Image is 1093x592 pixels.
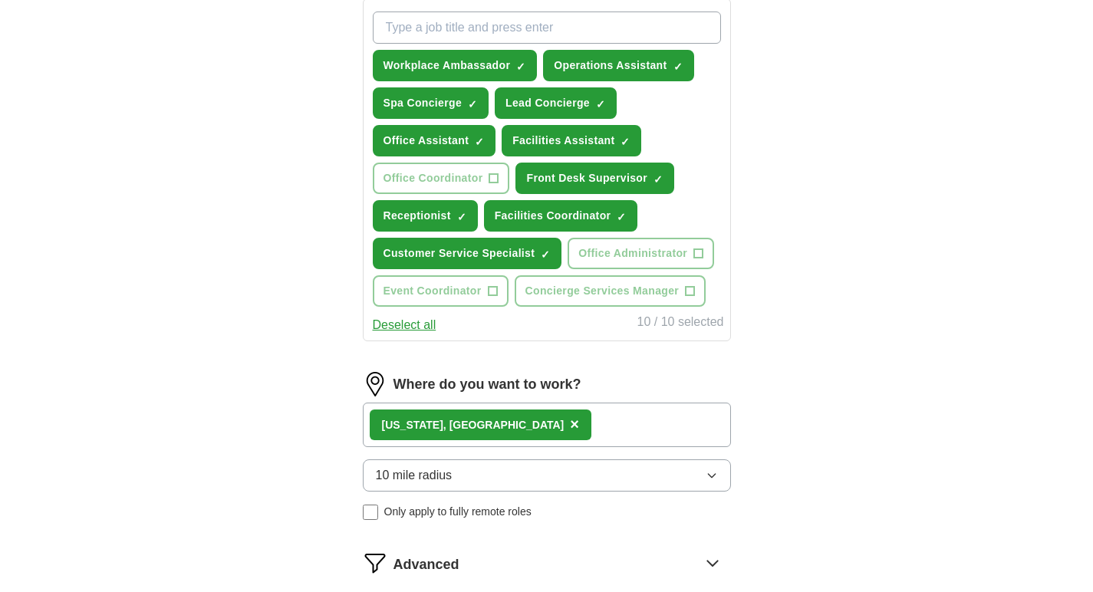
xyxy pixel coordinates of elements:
button: Lead Concierge✓ [495,87,617,119]
button: Workplace Ambassador✓ [373,50,538,81]
span: ✓ [621,136,630,148]
span: 10 mile radius [376,466,453,485]
span: Office Assistant [384,133,469,149]
span: Operations Assistant [554,58,667,74]
span: ✓ [541,248,550,261]
button: Spa Concierge✓ [373,87,489,119]
span: Customer Service Specialist [384,245,535,261]
span: ✓ [617,211,626,223]
span: Receptionist [384,208,451,224]
span: Spa Concierge [384,95,463,111]
span: Office Coordinator [384,170,483,186]
span: Concierge Services Manager [525,283,680,299]
button: Facilities Coordinator✓ [484,200,638,232]
button: Office Administrator [568,238,714,269]
span: Workplace Ambassador [384,58,511,74]
button: × [570,413,579,436]
span: Office Administrator [578,245,687,261]
span: Event Coordinator [384,283,482,299]
div: 10 / 10 selected [637,313,724,334]
button: Front Desk Supervisor✓ [515,163,674,194]
input: Only apply to fully remote roles [363,505,378,520]
span: Advanced [393,554,459,575]
span: ✓ [653,173,663,186]
img: filter [363,551,387,575]
button: Deselect all [373,316,436,334]
button: Receptionist✓ [373,200,478,232]
div: [US_STATE], [GEOGRAPHIC_DATA] [382,417,565,433]
button: 10 mile radius [363,459,731,492]
span: Only apply to fully remote roles [384,504,532,520]
span: × [570,416,579,432]
span: Facilities Assistant [512,133,614,149]
span: Facilities Coordinator [495,208,611,224]
button: Office Assistant✓ [373,125,496,156]
span: ✓ [596,98,605,110]
button: Operations Assistant✓ [543,50,693,81]
span: ✓ [673,61,683,73]
button: Concierge Services Manager [515,275,706,307]
span: ✓ [468,98,477,110]
span: ✓ [475,136,484,148]
span: Front Desk Supervisor [526,170,647,186]
label: Where do you want to work? [393,374,581,395]
button: Office Coordinator [373,163,510,194]
img: location.png [363,372,387,396]
button: Event Coordinator [373,275,509,307]
span: ✓ [457,211,466,223]
span: ✓ [516,61,525,73]
input: Type a job title and press enter [373,12,721,44]
span: Lead Concierge [505,95,590,111]
button: Facilities Assistant✓ [502,125,641,156]
button: Customer Service Specialist✓ [373,238,562,269]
